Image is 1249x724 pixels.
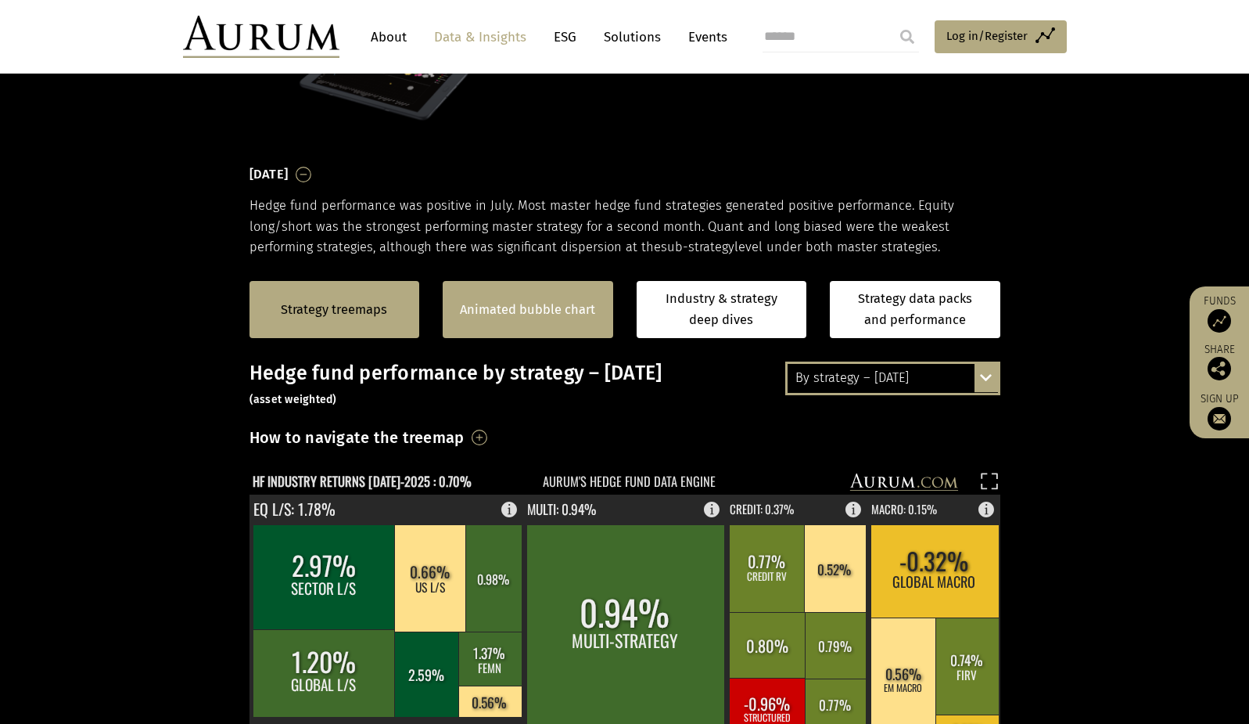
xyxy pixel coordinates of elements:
h3: How to navigate the treemap [249,424,465,451]
p: Hedge fund performance was positive in July. Most master hedge fund strategies generated positive... [249,196,1000,258]
a: Solutions [596,23,669,52]
a: Data & Insights [426,23,534,52]
img: Sign up to our newsletter [1208,407,1231,430]
input: Submit [892,21,923,52]
h3: Hedge fund performance by strategy – [DATE] [249,362,1000,409]
a: Sign up [1197,392,1241,430]
a: Industry & strategy deep dives [637,281,807,338]
a: ESG [546,23,584,52]
div: Share [1197,344,1241,380]
a: About [363,23,415,52]
a: Log in/Register [935,20,1067,53]
small: (asset weighted) [249,393,337,406]
div: By strategy – [DATE] [788,364,998,392]
span: sub-strategy [661,240,734,254]
a: Events [680,23,727,52]
a: Strategy treemaps [281,300,387,320]
a: Animated bubble chart [460,300,595,320]
a: Funds [1197,294,1241,333]
img: Share this post [1208,357,1231,380]
img: Access Funds [1208,309,1231,333]
img: Aurum [183,16,339,58]
span: Log in/Register [946,27,1028,45]
h3: [DATE] [249,163,289,186]
a: Strategy data packs and performance [830,281,1000,338]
